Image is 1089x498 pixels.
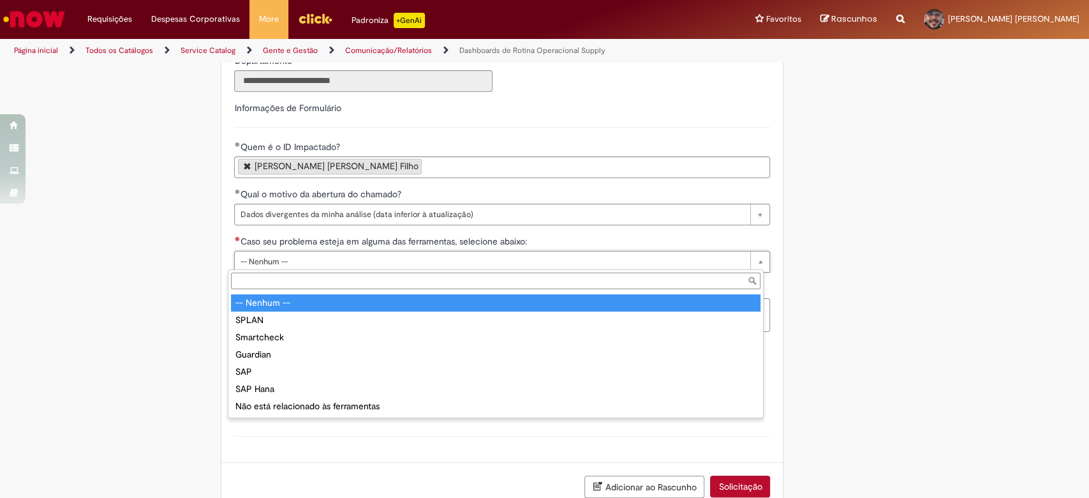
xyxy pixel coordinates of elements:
[231,363,760,381] div: SAP
[231,398,760,415] div: Não está relacionado às ferramentas
[231,294,760,312] div: -- Nenhum --
[231,346,760,363] div: Guardian
[228,292,763,418] ul: Caso seu problema esteja em alguma das ferramentas, selecione abaixo:
[231,329,760,346] div: Smartcheck
[231,381,760,398] div: SAP Hana
[231,312,760,329] div: SPLAN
